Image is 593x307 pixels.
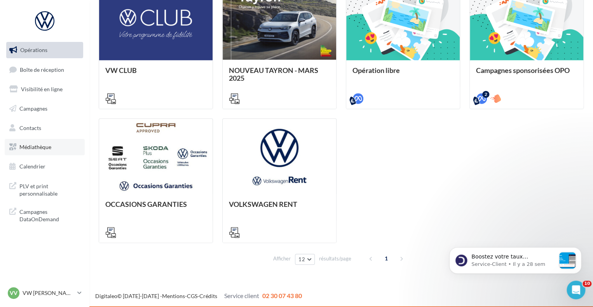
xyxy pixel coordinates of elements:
span: 12 [298,256,305,262]
a: VV VW [PERSON_NAME] [6,286,83,300]
a: Boîte de réception [5,61,85,78]
span: Boîte de réception [20,66,64,73]
a: Médiathèque [5,139,85,155]
a: PLV et print personnalisable [5,178,85,201]
span: Campagnes [19,105,47,112]
a: CGS [187,293,197,299]
button: 12 [295,254,315,265]
a: Opérations [5,42,85,58]
span: 1 [380,252,392,265]
a: Visibilité en ligne [5,81,85,97]
span: OCCASIONS GARANTIES [105,200,187,208]
a: Crédits [199,293,217,299]
span: Médiathèque [19,144,51,150]
span: 10 [583,281,591,287]
span: Opérations [20,47,47,53]
span: 02 30 07 43 80 [262,292,302,299]
div: message notification from Service-Client, Il y a 28 sem. Boostez votre taux d'ouverture email grâ... [12,49,144,75]
a: Campagnes DataOnDemand [5,203,85,226]
span: Campagnes DataOnDemand [19,206,80,223]
iframe: Intercom live chat [567,281,585,299]
span: Calendrier [19,163,45,170]
a: Campagnes [5,101,85,117]
span: VW CLUB [105,66,137,75]
a: Mentions [162,293,185,299]
a: Digitaleo [95,293,117,299]
span: VV [10,289,17,297]
span: Visibilité en ligne [21,86,63,92]
span: PLV et print personnalisable [19,181,80,198]
a: Calendrier [5,158,85,175]
span: résultats/page [319,255,351,262]
img: Profile image for Service-Client [17,56,30,68]
span: Contacts [19,124,41,131]
span: © [DATE]-[DATE] - - - [95,293,302,299]
span: Opération libre [352,66,400,75]
p: Boostez votre taux d'ouverture email grâce au pré-header ✉️ Le pré-header, ce court extrait de te... [34,55,118,62]
span: NOUVEAU TAYRON - MARS 2025 [229,66,318,82]
span: VOLKSWAGEN RENT [229,200,297,208]
span: Afficher [273,255,291,262]
span: Campagnes sponsorisées OPO [476,66,570,75]
div: 2 [482,91,489,98]
a: Contacts [5,120,85,136]
span: Service client [224,292,259,299]
p: VW [PERSON_NAME] [23,289,74,297]
p: Message from Service-Client, sent Il y a 28 sem [34,62,118,69]
iframe: Intercom notifications message [438,198,593,286]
